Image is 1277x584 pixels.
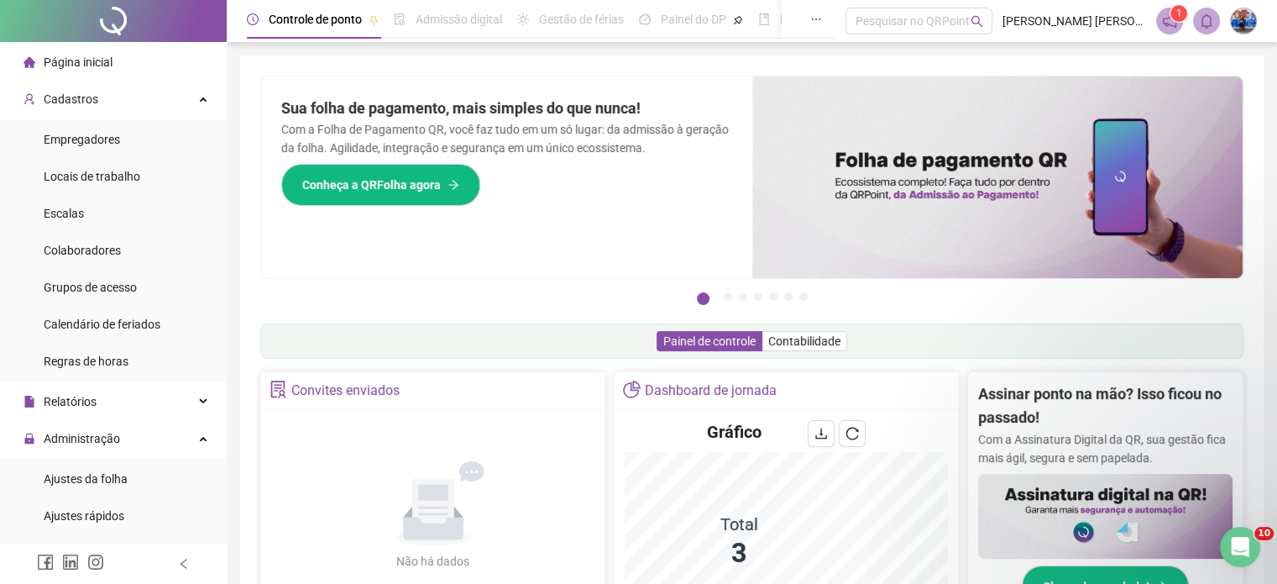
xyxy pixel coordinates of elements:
button: 3 [739,292,747,301]
span: facebook [37,554,54,571]
span: Calendário de feriados [44,318,160,331]
span: notification [1162,13,1177,29]
img: banner%2F02c71560-61a6-44d4-94b9-c8ab97240462.png [978,474,1233,559]
span: pushpin [369,15,379,25]
span: book [758,13,770,25]
img: banner%2F8d14a306-6205-4263-8e5b-06e9a85ad873.png [752,76,1243,278]
img: 81733 [1231,8,1256,34]
span: file-done [394,13,406,25]
span: pie-chart [623,381,641,398]
span: Conheça a QRFolha agora [302,176,441,194]
span: Ajustes rápidos [44,509,124,523]
span: Regras de horas [44,355,128,368]
button: 6 [784,292,793,301]
span: Gestão de férias [539,13,624,26]
span: Admissão digital [416,13,502,26]
span: reload [845,427,859,440]
span: ellipsis [810,13,822,25]
h4: Gráfico [707,420,761,444]
span: linkedin [62,554,79,571]
span: Ajustes da folha [44,472,128,486]
button: 4 [754,292,762,301]
button: 1 [697,292,709,305]
span: Cadastros [44,92,98,106]
span: Colaboradores [44,244,121,257]
span: user-add [24,93,35,105]
span: file [24,396,35,408]
span: Administração [44,432,120,445]
span: arrow-right [447,179,459,191]
span: Painel de controle [663,334,756,348]
p: Com a Folha de Pagamento QR, você faz tudo em um só lugar: da admissão à geração da folha. Agilid... [281,120,732,157]
h2: Sua folha de pagamento, mais simples do que nunca! [281,97,732,120]
div: Dashboard de jornada [645,376,777,405]
span: clock-circle [247,13,259,25]
button: Conheça a QRFolha agora [281,164,480,206]
span: Contabilidade [768,334,840,348]
span: download [814,427,828,440]
span: Empregadores [44,133,120,146]
span: solution [270,381,287,398]
span: Painel do DP [661,13,726,26]
span: 1 [1176,8,1182,19]
span: Locais de trabalho [44,170,140,183]
span: sun [517,13,529,25]
span: Grupos de acesso [44,281,137,294]
span: lock [24,433,35,445]
span: pushpin [733,15,743,25]
span: bell [1199,13,1214,29]
span: dashboard [639,13,651,25]
span: 10 [1254,527,1274,540]
span: Controle de ponto [269,13,362,26]
span: Escalas [44,207,84,220]
span: Folha de pagamento [780,13,887,26]
div: Não há dados [356,552,510,571]
span: Relatórios [44,395,97,408]
span: instagram [87,554,104,571]
p: Com a Assinatura Digital da QR, sua gestão fica mais ágil, segura e sem papelada. [978,430,1233,467]
button: 7 [799,292,808,301]
span: home [24,56,35,68]
iframe: Intercom live chat [1220,527,1260,567]
h2: Assinar ponto na mão? Isso ficou no passado! [978,382,1233,430]
sup: 1 [1170,5,1187,22]
button: 5 [769,292,777,301]
span: Página inicial [44,55,113,69]
span: search [971,15,983,28]
span: [PERSON_NAME] [PERSON_NAME] - VEIGANET [1002,12,1146,30]
span: left [178,558,190,570]
div: Convites enviados [291,376,400,405]
button: 2 [724,292,732,301]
